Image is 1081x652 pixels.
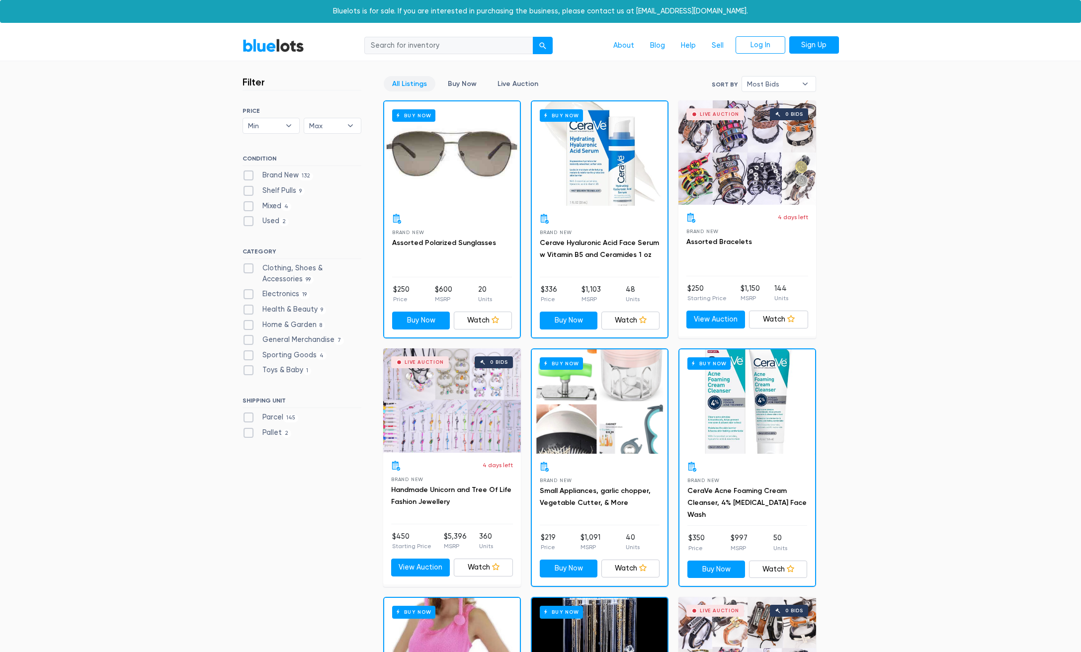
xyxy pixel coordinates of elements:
label: General Merchandise [243,334,344,345]
li: $219 [541,532,556,552]
label: Mixed [243,201,292,212]
span: 4 [317,352,327,360]
b: ▾ [795,77,816,91]
li: $250 [393,284,410,304]
span: 132 [299,172,314,180]
span: Brand New [392,230,424,235]
li: $1,150 [741,283,760,303]
label: Home & Garden [243,320,326,330]
li: $5,396 [444,531,467,551]
a: Buy Now [439,76,485,91]
span: Brand New [686,229,719,234]
a: Buy Now [679,349,815,454]
a: Buy Now [687,561,746,578]
div: Live Auction [405,360,444,365]
p: 4 days left [483,461,513,470]
p: 4 days left [778,213,808,222]
label: Used [243,216,289,227]
h3: Filter [243,76,265,88]
span: Brand New [540,478,572,483]
p: MSRP [435,295,452,304]
span: Brand New [687,478,720,483]
a: All Listings [384,76,435,91]
p: Price [688,544,705,553]
label: Pallet [243,427,292,438]
a: BlueLots [243,38,304,53]
label: Sporting Goods [243,350,327,361]
a: Watch [749,561,807,578]
h6: CATEGORY [243,248,361,259]
li: 360 [479,531,493,551]
span: 2 [282,429,292,437]
p: Price [541,295,557,304]
input: Search for inventory [364,37,533,55]
p: Starting Price [392,542,431,551]
li: $600 [435,284,452,304]
li: $450 [392,531,431,551]
p: MSRP [582,295,601,304]
a: Live Auction [489,76,547,91]
p: MSRP [731,544,748,553]
span: Max [309,118,342,133]
a: Cerave Hyaluronic Acid Face Serum w Vitamin B5 and Ceramides 1 oz [540,239,659,259]
p: MSRP [444,542,467,551]
span: Most Bids [747,77,797,91]
div: 0 bids [490,360,508,365]
a: Watch [601,312,660,329]
p: MSRP [581,543,600,552]
h6: CONDITION [243,155,361,166]
h6: Buy Now [540,109,583,122]
li: $997 [731,533,748,553]
span: Brand New [540,230,572,235]
li: 144 [774,283,788,303]
li: 20 [478,284,492,304]
span: 19 [299,291,310,299]
span: 9 [318,306,327,314]
a: Log In [736,36,785,54]
div: Live Auction [700,608,739,613]
label: Sort By [712,80,738,89]
p: Price [393,295,410,304]
label: Brand New [243,170,314,181]
a: Buy Now [384,101,520,206]
span: 9 [296,187,305,195]
a: Watch [454,312,512,329]
label: Toys & Baby [243,365,312,376]
span: Min [248,118,281,133]
a: CeraVe Acne Foaming Cream Cleanser, 4% [MEDICAL_DATA] Face Wash [687,487,807,519]
li: $1,091 [581,532,600,552]
p: Units [626,543,640,552]
p: Starting Price [687,294,727,303]
a: Sell [704,36,732,55]
div: Live Auction [700,112,739,117]
p: Units [626,295,640,304]
p: Units [773,544,787,553]
a: Buy Now [532,349,667,454]
li: $1,103 [582,284,601,304]
a: Help [673,36,704,55]
h6: PRICE [243,107,361,114]
label: Health & Beauty [243,304,327,315]
p: Price [541,543,556,552]
li: 48 [626,284,640,304]
label: Clothing, Shoes & Accessories [243,263,361,284]
b: ▾ [278,118,299,133]
label: Parcel [243,412,299,423]
h6: Buy Now [392,109,435,122]
span: 99 [303,276,314,284]
a: Buy Now [532,101,667,206]
a: Watch [749,311,808,328]
span: 4 [281,203,292,211]
div: 0 bids [785,608,803,613]
span: 8 [317,322,326,329]
div: 0 bids [785,112,803,117]
span: 145 [283,414,299,422]
a: Assorted Bracelets [686,238,752,246]
label: Electronics [243,289,310,300]
a: Buy Now [540,560,598,577]
label: Shelf Pulls [243,185,305,196]
a: Watch [601,560,660,577]
h6: Buy Now [540,357,583,370]
p: Units [478,295,492,304]
b: ▾ [340,118,361,133]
